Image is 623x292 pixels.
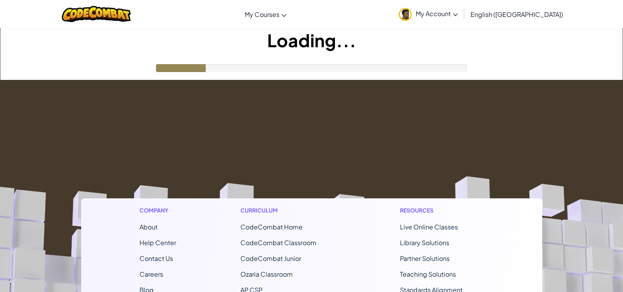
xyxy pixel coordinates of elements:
[139,206,176,214] h1: Company
[62,6,131,22] img: CodeCombat logo
[245,10,279,18] span: My Courses
[0,28,623,52] h1: Loading...
[240,254,301,262] a: CodeCombat Junior
[241,4,290,25] a: My Courses
[240,238,316,247] a: CodeCombat Classroom
[471,10,563,18] span: English ([GEOGRAPHIC_DATA])
[139,238,176,247] a: Help Center
[240,206,336,214] h1: Curriculum
[139,270,163,278] a: Careers
[400,223,458,231] a: Live Online Classes
[400,206,484,214] h1: Resources
[240,223,303,231] span: CodeCombat Home
[139,254,173,262] span: Contact Us
[400,254,450,262] a: Partner Solutions
[139,223,158,231] a: About
[395,2,462,26] a: My Account
[467,4,567,25] a: English ([GEOGRAPHIC_DATA])
[416,9,458,18] span: My Account
[399,8,412,21] img: avatar
[400,238,449,247] a: Library Solutions
[400,270,456,278] a: Teaching Solutions
[240,270,293,278] a: Ozaria Classroom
